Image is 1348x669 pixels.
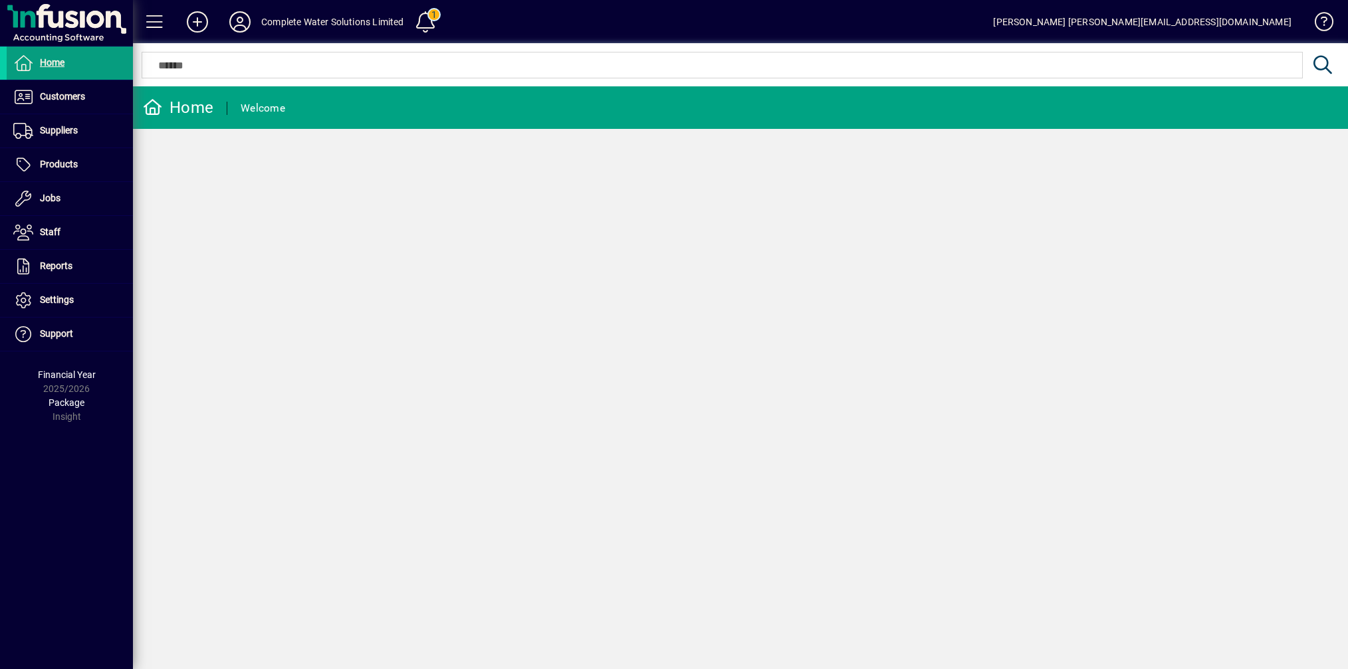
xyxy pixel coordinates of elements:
[219,10,261,34] button: Profile
[40,227,60,237] span: Staff
[40,159,78,169] span: Products
[176,10,219,34] button: Add
[7,318,133,351] a: Support
[40,91,85,102] span: Customers
[40,125,78,136] span: Suppliers
[40,57,64,68] span: Home
[40,328,73,339] span: Support
[261,11,404,33] div: Complete Water Solutions Limited
[7,250,133,283] a: Reports
[7,284,133,317] a: Settings
[7,80,133,114] a: Customers
[993,11,1292,33] div: [PERSON_NAME] [PERSON_NAME][EMAIL_ADDRESS][DOMAIN_NAME]
[143,97,213,118] div: Home
[241,98,285,119] div: Welcome
[40,193,60,203] span: Jobs
[38,369,96,380] span: Financial Year
[49,397,84,408] span: Package
[1305,3,1331,46] a: Knowledge Base
[7,216,133,249] a: Staff
[40,294,74,305] span: Settings
[7,148,133,181] a: Products
[40,260,72,271] span: Reports
[7,114,133,147] a: Suppliers
[7,182,133,215] a: Jobs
